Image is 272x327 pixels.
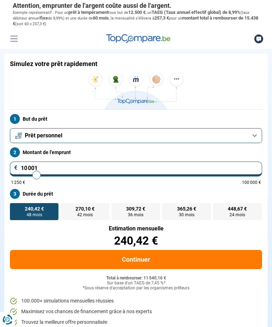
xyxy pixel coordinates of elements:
[25,206,44,211] span: 240,42 €
[8,33,19,44] button: Menu
[11,180,25,185] span: 1 250 €
[10,147,262,157] label: Montant de l'emprunt
[10,250,262,269] button: Continuer
[10,114,262,124] label: But du prêt
[126,206,145,211] span: 309,72 €
[177,206,196,211] span: 365,26 €
[25,132,62,140] span: Prêt personnel
[14,165,18,171] span: €
[10,189,262,199] label: Durée du prêt
[10,128,262,143] button: Prêt personnel
[242,180,261,185] span: 100 000 €
[229,213,245,217] span: 24 mois
[27,213,42,217] span: 48 mois
[68,10,108,15] span: prêt à tempérament
[13,2,259,10] p: Attention, emprunter de l'argent coûte aussi de l'argent.
[10,281,262,286] div: Sur base d'un TAEG de 7,45 %*
[10,60,97,68] h1: Simulez votre prêt rapidement
[10,298,262,305] li: 100.000+ simulations mensuelles réussies
[128,213,143,217] span: 36 mois
[86,73,186,109] img: TopCompare.be
[228,206,247,211] span: 448,67 €
[40,15,48,21] span: fixe
[10,308,262,315] li: Maximisez vos chances de financement grâce à nos experts
[77,213,93,217] span: 42 mois
[154,15,169,21] span: 257,3 €
[10,226,262,231] div: Estimation mensuelle
[13,15,258,26] span: montant total à rembourser de 15.438 €
[10,235,262,246] div: 240,42 €
[106,34,170,43] img: TopCompare
[128,10,146,15] span: 12.500 €
[10,276,262,281] div: Total à rembourser: 11 540,16 €
[13,10,259,27] p: Exemple représentatif : Pour un tous but de , un (taux débiteur annuel de 8,99%) et une durée de ...
[10,319,262,326] li: Trouvez la meilleure offre personnalisée
[93,15,109,21] span: 60 mois
[10,286,262,291] div: *Sous réserve d'acceptation par les organismes prêteurs
[75,206,95,211] span: 270,10 €
[179,213,194,217] span: 30 mois
[152,10,240,15] span: TAEG (Taux annuel effectif global) de 8,99%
